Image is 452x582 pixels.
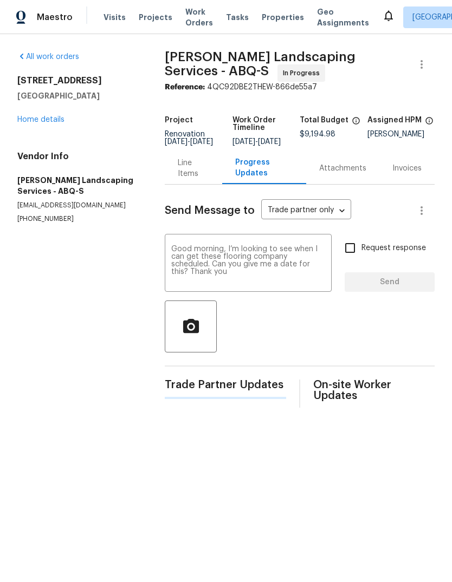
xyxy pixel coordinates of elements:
span: [DATE] [165,138,188,146]
h5: Work Order Timeline [233,116,300,132]
span: Properties [262,12,304,23]
span: Trade Partner Updates [165,380,286,390]
h5: [GEOGRAPHIC_DATA] [17,90,139,101]
h5: [PERSON_NAME] Landscaping Services - ABQ-S [17,175,139,197]
span: [PERSON_NAME] Landscaping Services - ABQ-S [165,50,356,77]
div: Invoices [392,163,422,174]
span: Tasks [226,14,249,21]
h5: Project [165,116,193,124]
h5: Assigned HPM [367,116,422,124]
span: On-site Worker Updates [313,380,435,401]
p: [EMAIL_ADDRESS][DOMAIN_NAME] [17,201,139,210]
span: Geo Assignments [317,6,369,28]
span: The total cost of line items that have been proposed by Opendoor. This sum includes line items th... [352,116,360,130]
div: Attachments [319,163,366,174]
span: In Progress [283,68,324,79]
span: The hpm assigned to this work order. [425,116,434,130]
span: [DATE] [190,138,213,146]
div: 4QC92DBE2THEW-866de55a7 [165,82,435,93]
span: Work Orders [185,6,213,28]
span: Renovation [165,130,213,146]
h4: Vendor Info [17,151,139,162]
div: Trade partner only [261,202,351,220]
span: [DATE] [258,138,281,146]
p: [PHONE_NUMBER] [17,214,139,224]
h5: Total Budget [300,116,348,124]
span: - [165,138,213,146]
span: Send Message to [165,205,255,216]
span: [DATE] [233,138,255,146]
div: [PERSON_NAME] [367,130,435,138]
span: - [233,138,281,146]
a: All work orders [17,53,79,61]
b: Reference: [165,83,205,91]
div: Progress Updates [235,157,293,179]
span: Request response [361,243,426,254]
div: Line Items [178,158,209,179]
h2: [STREET_ADDRESS] [17,75,139,86]
textarea: Good morning, I’m looking to see when I can get these flooring company scheduled. Can you give me... [171,245,325,283]
span: $9,194.98 [300,130,335,138]
span: Projects [139,12,172,23]
span: Maestro [37,12,73,23]
a: Home details [17,116,64,123]
span: Visits [104,12,126,23]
